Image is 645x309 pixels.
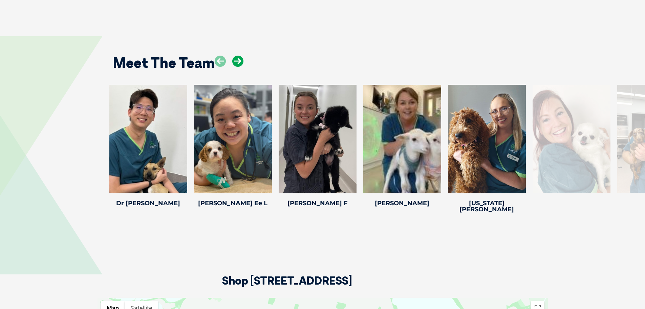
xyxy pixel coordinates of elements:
[448,200,526,212] h4: [US_STATE][PERSON_NAME]
[109,200,187,206] h4: Dr [PERSON_NAME]
[222,275,352,298] h2: Shop [STREET_ADDRESS]
[363,200,441,206] h4: [PERSON_NAME]
[279,200,357,206] h4: [PERSON_NAME] F
[194,200,272,206] h4: [PERSON_NAME] Ee L
[113,56,215,70] h2: Meet The Team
